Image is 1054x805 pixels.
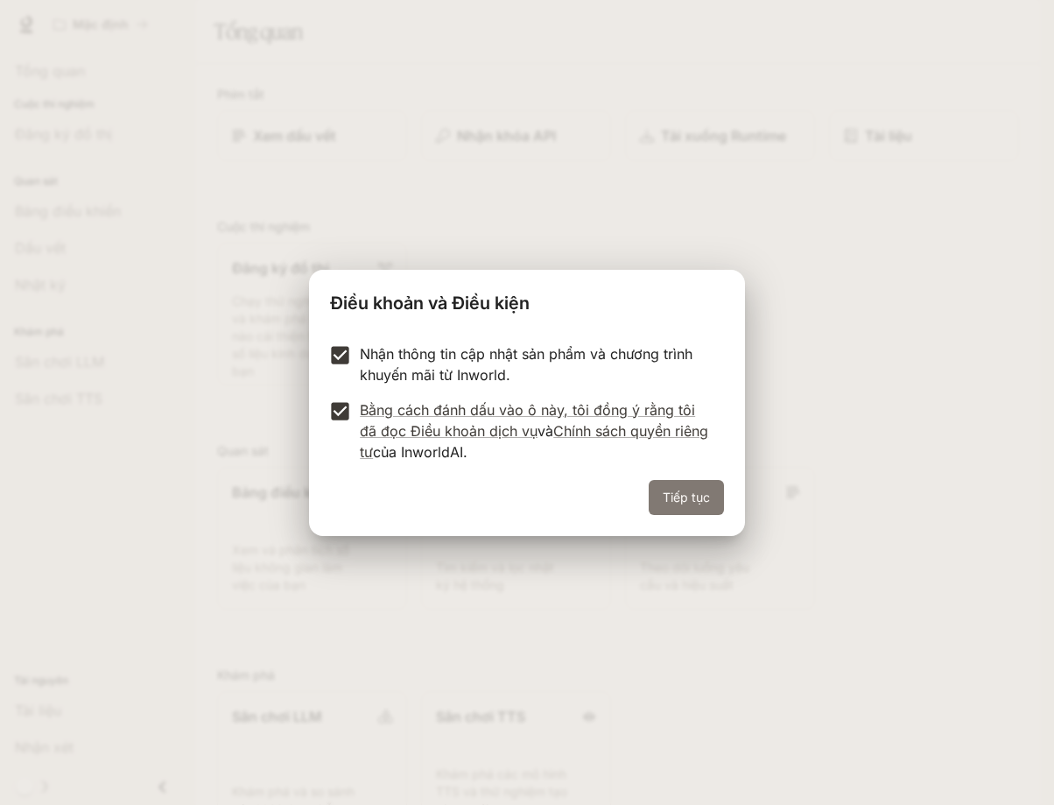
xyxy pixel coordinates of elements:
[360,401,695,440] a: Bằng cách đánh dấu vào ô này, tôi đồng ý rằng tôi đã đọc Điều khoản dịch vụ
[649,480,724,515] button: Tiếp tục
[663,490,710,505] font: Tiếp tục
[538,422,553,440] font: và
[330,293,530,314] font: Điều khoản và Điều kiện
[463,443,467,461] font: .
[373,443,463,461] font: của InworldAI
[360,422,708,461] a: Chính sách quyền riêng tư
[360,345,692,384] font: Nhận thông tin cập nhật sản phẩm và chương trình khuyến mãi từ Inworld.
